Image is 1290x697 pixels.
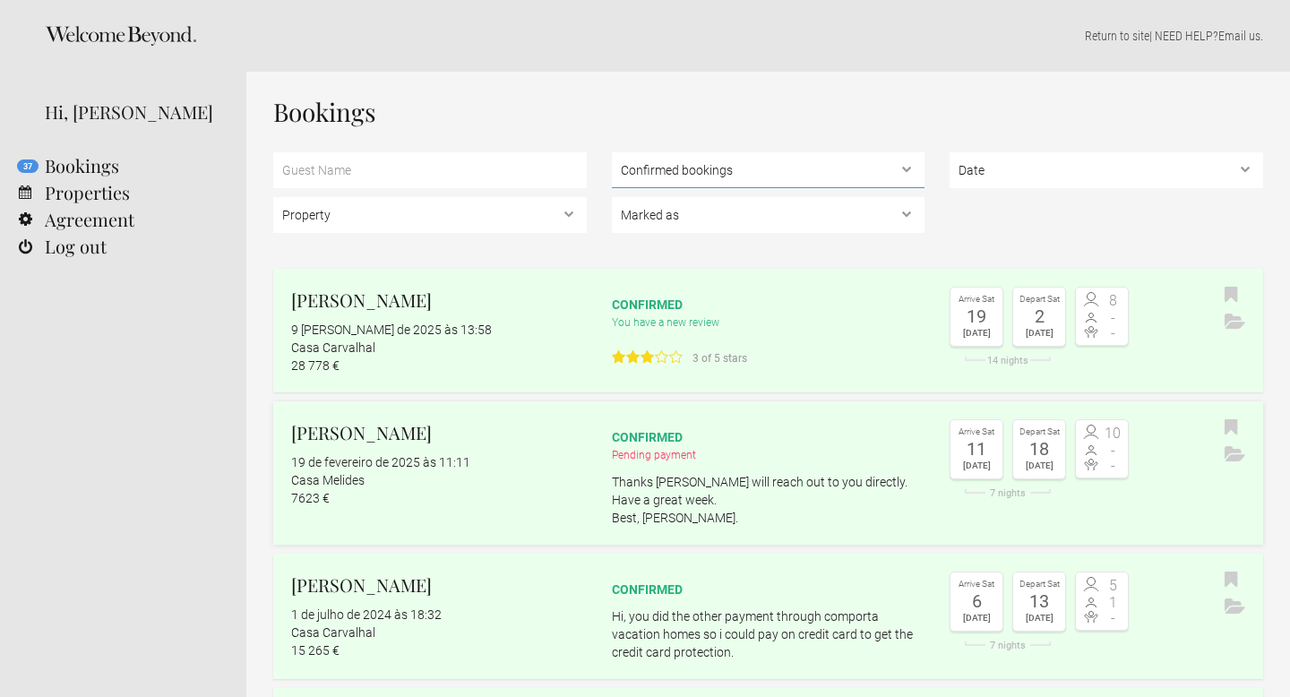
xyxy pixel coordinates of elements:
button: Archive [1220,594,1250,621]
select: , , , [612,197,925,233]
button: Archive [1220,442,1250,469]
span: 10 [1102,426,1123,441]
h2: [PERSON_NAME] [291,572,587,598]
div: [DATE] [955,610,998,626]
div: confirmed [612,581,925,598]
div: 6 [955,592,998,610]
flynt-date-display: 1 de julho de 2024 às 18:32 [291,607,442,622]
span: - [1102,443,1123,458]
div: 2 [1018,307,1061,325]
flynt-notification-badge: 37 [17,159,39,173]
flynt-date-display: 19 de fevereiro de 2025 às 11:11 [291,455,470,469]
div: Pending payment [612,446,925,464]
div: [DATE] [955,325,998,341]
p: Hi, you did the other payment through comporta vacation homes so i could pay on credit card to ge... [612,607,925,661]
flynt-currency: 28 778 € [291,358,340,373]
div: Hi, [PERSON_NAME] [45,99,219,125]
h2: [PERSON_NAME] [291,287,587,314]
div: Casa Melides [291,471,587,489]
flynt-currency: 15 265 € [291,643,340,658]
input: Guest Name [273,152,587,188]
div: Arrive Sat [955,577,998,592]
button: Archive [1220,309,1250,336]
div: Depart Sat [1018,292,1061,307]
h1: Bookings [273,99,1263,125]
span: - [1102,326,1123,340]
span: 1 [1102,596,1123,610]
span: - [1102,459,1123,473]
div: Casa Carvalhal [291,339,587,357]
span: - [1102,311,1123,325]
div: confirmed [612,296,925,314]
p: | NEED HELP? . [273,27,1263,45]
a: [PERSON_NAME] 19 de fevereiro de 2025 às 11:11 Casa Melides 7623 € confirmed Pending payment Than... [273,401,1263,545]
div: [DATE] [1018,325,1061,341]
span: 8 [1102,294,1123,308]
div: Arrive Sat [955,425,998,440]
select: , , , , , , , , , , [273,197,587,233]
div: Arrive Sat [955,292,998,307]
select: , , [612,152,925,188]
div: Depart Sat [1018,425,1061,440]
flynt-date-display: 9 [PERSON_NAME] de 2025 às 13:58 [291,323,492,337]
span: 5 [1102,579,1123,593]
div: 18 [1018,440,1061,458]
a: [PERSON_NAME] 1 de julho de 2024 às 18:32 Casa Carvalhal 15 265 € confirmed Hi, you did the other... [273,554,1263,679]
div: 13 [1018,592,1061,610]
h2: [PERSON_NAME] [291,419,587,446]
button: Bookmark [1220,415,1243,442]
div: 7 nights [950,641,1066,650]
span: 3 of 5 stars [685,349,747,367]
div: confirmed [612,428,925,446]
div: Depart Sat [1018,577,1061,592]
button: Bookmark [1220,567,1243,594]
a: Return to site [1085,29,1149,43]
flynt-currency: 7623 € [291,491,330,505]
div: [DATE] [1018,458,1061,474]
div: You have a new review [612,314,925,368]
div: 19 [955,307,998,325]
a: Email us [1218,29,1260,43]
div: 11 [955,440,998,458]
a: [PERSON_NAME] 9 [PERSON_NAME] de 2025 às 13:58 Casa Carvalhal 28 778 € confirmed You have a new r... [273,269,1263,392]
div: [DATE] [1018,610,1061,626]
span: - [1102,611,1123,625]
button: Bookmark [1220,282,1243,309]
div: 7 nights [950,488,1066,498]
select: , [950,152,1263,188]
div: [DATE] [955,458,998,474]
div: Casa Carvalhal [291,624,587,641]
div: 14 nights [950,356,1066,366]
p: Thanks [PERSON_NAME] will reach out to you directly. Have a great week. Best, [PERSON_NAME]. [612,473,925,527]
